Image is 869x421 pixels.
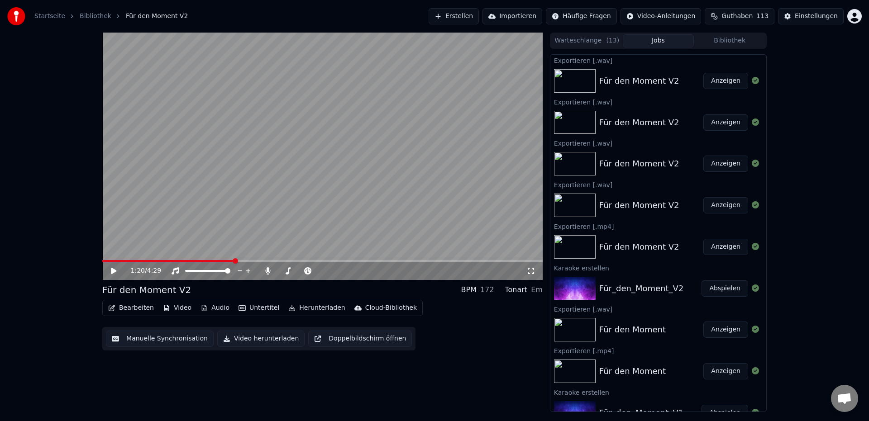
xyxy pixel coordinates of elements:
button: Anzeigen [703,114,748,131]
div: Karaoke erstellen [550,262,766,273]
button: Anzeigen [703,322,748,338]
div: Für_den_Moment_V1 [599,407,683,419]
button: Einstellungen [778,8,844,24]
button: Video-Anleitungen [621,8,702,24]
div: Für den Moment [599,323,666,336]
div: Für den Moment V2 [599,199,679,212]
button: Herunterladen [285,302,349,314]
span: 113 [756,12,769,21]
button: Warteschlange [551,34,623,47]
div: Chat öffnen [831,385,858,412]
div: Exportieren [.mp4] [550,221,766,232]
div: Exportieren [.wav] [550,303,766,314]
div: Für_den_Moment_V2 [599,282,683,295]
span: ( 13 ) [606,36,619,45]
a: Bibliothek [80,12,111,21]
div: Für den Moment V2 [599,116,679,129]
span: Guthaben [721,12,753,21]
div: BPM [461,284,477,295]
div: Tonart [505,284,528,295]
button: Untertitel [235,302,283,314]
a: Startseite [34,12,65,21]
button: Doppelbildschirm öffnen [308,331,412,347]
div: Exportieren [.wav] [550,96,766,107]
div: Für den Moment V2 [599,241,679,253]
button: Anzeigen [703,156,748,172]
button: Video herunterladen [217,331,305,347]
button: Anzeigen [703,73,748,89]
div: / [131,266,153,275]
div: Für den Moment [599,365,666,378]
button: Importieren [482,8,542,24]
span: 1:20 [131,266,145,275]
span: 4:29 [147,266,161,275]
span: Für den Moment V2 [126,12,188,21]
div: Exportieren [.wav] [550,179,766,190]
button: Anzeigen [703,363,748,379]
button: Bearbeiten [105,302,158,314]
div: Einstellungen [795,12,838,21]
div: Em [531,284,543,295]
button: Audio [197,302,233,314]
button: Video [159,302,195,314]
div: Für den Moment V2 [599,157,679,170]
div: Exportieren [.mp4] [550,345,766,356]
button: Jobs [623,34,694,47]
div: 172 [480,284,494,295]
nav: breadcrumb [34,12,188,21]
button: Abspielen [702,405,748,421]
button: Guthaben113 [705,8,774,24]
button: Anzeigen [703,239,748,255]
button: Erstellen [429,8,479,24]
div: Exportieren [.wav] [550,137,766,148]
button: Häufige Fragen [546,8,617,24]
button: Anzeigen [703,197,748,213]
div: Für den Moment V2 [102,284,191,296]
div: Exportieren [.wav] [550,55,766,66]
div: Für den Moment V2 [599,75,679,87]
img: youka [7,7,25,25]
button: Bibliothek [694,34,765,47]
button: Abspielen [702,280,748,297]
div: Cloud-Bibliothek [365,303,417,312]
div: Karaoke erstellen [550,387,766,397]
button: Manuelle Synchronisation [106,331,214,347]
